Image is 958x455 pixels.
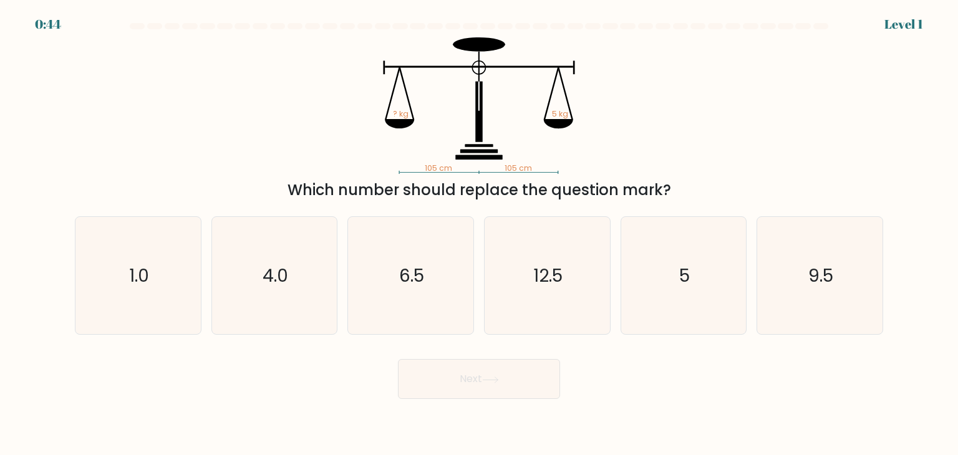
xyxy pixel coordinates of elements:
[129,263,149,288] text: 1.0
[505,163,532,173] tspan: 105 cm
[35,15,61,34] div: 0:44
[393,108,409,119] tspan: ? kg
[263,263,288,288] text: 4.0
[679,263,690,288] text: 5
[884,15,923,34] div: Level 1
[82,179,876,201] div: Which number should replace the question mark?
[808,263,833,288] text: 9.5
[398,359,560,399] button: Next
[425,163,452,173] tspan: 105 cm
[534,263,563,288] text: 12.5
[400,263,425,288] text: 6.5
[552,108,568,119] tspan: 5 kg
